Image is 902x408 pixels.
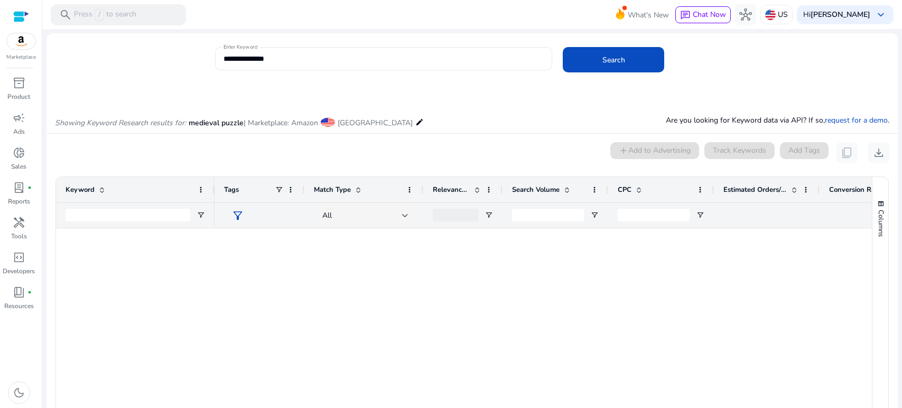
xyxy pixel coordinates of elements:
[875,8,887,21] span: keyboard_arrow_down
[666,115,889,126] p: Are you looking for Keyword data via API? If so, .
[59,8,72,21] span: search
[338,118,413,128] span: [GEOGRAPHIC_DATA]
[590,211,599,219] button: Open Filter Menu
[95,9,104,21] span: /
[563,47,664,72] button: Search
[778,5,788,24] p: US
[485,211,493,219] button: Open Filter Menu
[8,197,30,206] p: Reports
[512,185,560,194] span: Search Volume
[13,286,25,299] span: book_4
[13,112,25,124] span: campaign
[7,92,30,101] p: Product
[224,185,239,194] span: Tags
[13,386,25,399] span: dark_mode
[66,209,190,221] input: Keyword Filter Input
[3,266,35,276] p: Developers
[765,10,776,20] img: us.svg
[723,185,787,194] span: Estimated Orders/Month
[618,185,631,194] span: CPC
[4,301,34,311] p: Resources
[829,185,881,194] span: Conversion Rate
[27,186,32,190] span: fiber_manual_record
[11,162,26,171] p: Sales
[739,8,752,21] span: hub
[618,209,690,221] input: CPC Filter Input
[628,6,669,24] span: What's New
[11,231,27,241] p: Tools
[693,10,726,20] span: Chat Now
[13,251,25,264] span: code_blocks
[13,77,25,89] span: inventory_2
[6,53,36,61] p: Marketplace
[735,4,756,25] button: hub
[74,9,136,21] p: Press to search
[13,146,25,159] span: donut_small
[231,209,244,222] span: filter_alt
[602,54,625,66] span: Search
[872,146,885,159] span: download
[876,210,886,237] span: Columns
[811,10,870,20] b: [PERSON_NAME]
[680,10,691,21] span: chat
[512,209,584,221] input: Search Volume Filter Input
[415,116,424,128] mat-icon: edit
[197,211,205,219] button: Open Filter Menu
[696,211,704,219] button: Open Filter Menu
[314,185,351,194] span: Match Type
[675,6,731,23] button: chatChat Now
[13,181,25,194] span: lab_profile
[189,118,244,128] span: medieval puzzle
[825,115,888,125] a: request for a demo
[244,118,318,128] span: | Marketplace: Amazon
[55,118,186,128] i: Showing Keyword Research results for:
[868,142,889,163] button: download
[66,185,95,194] span: Keyword
[433,185,470,194] span: Relevance Score
[27,290,32,294] span: fiber_manual_record
[803,11,870,18] p: Hi
[7,33,35,49] img: amazon.svg
[13,127,25,136] p: Ads
[13,216,25,229] span: handyman
[224,43,257,51] mat-label: Enter Keyword
[322,210,332,220] span: All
